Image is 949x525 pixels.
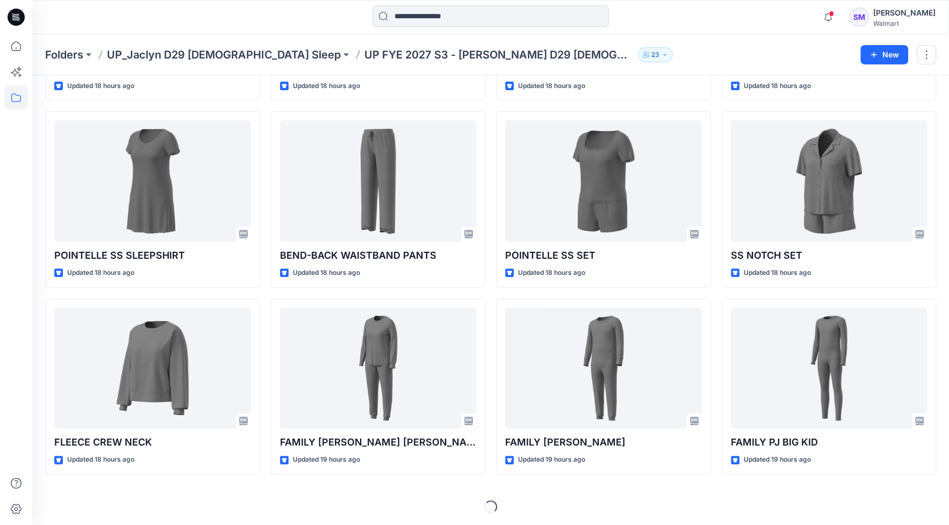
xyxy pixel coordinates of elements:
[505,120,702,242] a: POINTELLE SS SET
[731,435,928,450] p: FAMILY PJ BIG KID
[293,267,360,279] p: Updated 18 hours ago
[744,81,811,92] p: Updated 18 hours ago
[505,248,702,263] p: POINTELLE SS SET
[293,81,360,92] p: Updated 18 hours ago
[54,120,251,242] a: POINTELLE SS SLEEPSHIRT
[651,49,659,61] p: 23
[364,47,634,62] p: UP FYE 2027 S3 - [PERSON_NAME] D29 [DEMOGRAPHIC_DATA] Sleepwear
[638,47,673,62] button: 23
[731,120,928,242] a: SS NOTCH SET
[744,454,811,465] p: Updated 19 hours ago
[293,454,360,465] p: Updated 19 hours ago
[873,19,936,27] div: Walmart
[744,267,811,279] p: Updated 18 hours ago
[860,45,908,64] button: New
[45,47,83,62] a: Folders
[67,81,134,92] p: Updated 18 hours ago
[850,8,869,27] div: SM
[280,308,477,429] a: FAMILY PJ MISSY
[731,308,928,429] a: FAMILY PJ BIG KID
[505,308,702,429] a: FAMILY PJ TODDLER
[107,47,341,62] a: UP_Jaclyn D29 [DEMOGRAPHIC_DATA] Sleep
[731,248,928,263] p: SS NOTCH SET
[518,454,585,465] p: Updated 19 hours ago
[54,248,251,263] p: POINTELLE SS SLEEPSHIRT
[873,6,936,19] div: [PERSON_NAME]
[67,454,134,465] p: Updated 18 hours ago
[54,435,251,450] p: FLEECE CREW NECK
[54,308,251,429] a: FLEECE CREW NECK
[518,81,585,92] p: Updated 18 hours ago
[67,267,134,279] p: Updated 18 hours ago
[518,267,585,279] p: Updated 18 hours ago
[280,248,477,263] p: BEND-BACK WAISTBAND PANTS
[505,435,702,450] p: FAMILY [PERSON_NAME]
[280,120,477,242] a: BEND-BACK WAISTBAND PANTS
[280,435,477,450] p: FAMILY [PERSON_NAME] [PERSON_NAME]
